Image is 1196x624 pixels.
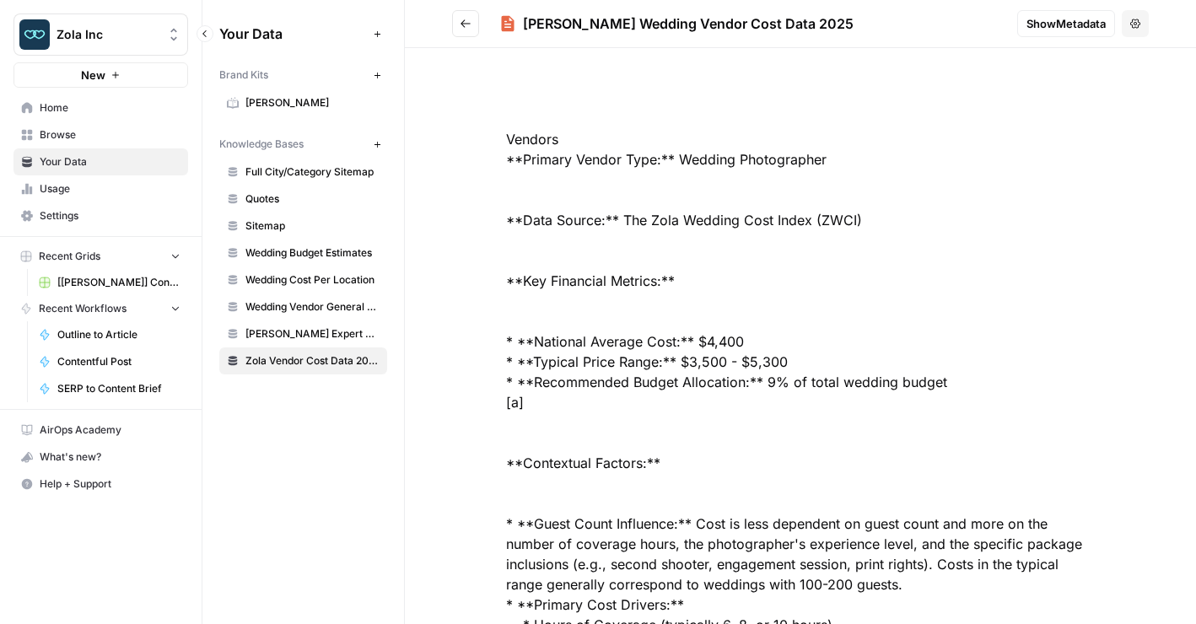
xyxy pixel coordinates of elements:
span: Sitemap [245,218,380,234]
a: Sitemap [219,212,387,239]
span: Contentful Post [57,354,180,369]
span: [PERSON_NAME] Expert Advice Articles [245,326,380,342]
span: Zola Inc [57,26,159,43]
span: Show Metadata [1026,15,1106,32]
div: What's new? [14,444,187,470]
a: [[PERSON_NAME]] Content Creation [31,269,188,296]
span: SERP to Content Brief [57,381,180,396]
a: Browse [13,121,188,148]
span: Zola Vendor Cost Data 2025 [245,353,380,368]
a: [PERSON_NAME] [219,89,387,116]
span: Knowledge Bases [219,137,304,152]
span: Browse [40,127,180,143]
span: Full City/Category Sitemap [245,164,380,180]
span: Wedding Vendor General Sitemap [245,299,380,315]
a: Full City/Category Sitemap [219,159,387,186]
button: Go back [452,10,479,37]
span: [PERSON_NAME] [245,95,380,110]
span: New [81,67,105,83]
span: Quotes [245,191,380,207]
span: Your Data [40,154,180,169]
button: Workspace: Zola Inc [13,13,188,56]
a: Wedding Budget Estimates [219,239,387,266]
button: Recent Grids [13,244,188,269]
button: Help + Support [13,471,188,498]
span: Outline to Article [57,327,180,342]
a: Contentful Post [31,348,188,375]
img: Zola Inc Logo [19,19,50,50]
span: Wedding Budget Estimates [245,245,380,261]
a: [PERSON_NAME] Expert Advice Articles [219,320,387,347]
button: New [13,62,188,88]
a: SERP to Content Brief [31,375,188,402]
a: Quotes [219,186,387,212]
div: [PERSON_NAME] Wedding Vendor Cost Data 2025 [523,13,854,34]
span: Usage [40,181,180,196]
span: Your Data [219,24,367,44]
span: Recent Workflows [39,301,127,316]
a: Your Data [13,148,188,175]
span: Wedding Cost Per Location [245,272,380,288]
a: Settings [13,202,188,229]
span: [[PERSON_NAME]] Content Creation [57,275,180,290]
a: Home [13,94,188,121]
span: Brand Kits [219,67,268,83]
span: Help + Support [40,476,180,492]
button: What's new? [13,444,188,471]
button: ShowMetadata [1017,10,1115,37]
a: Usage [13,175,188,202]
a: Outline to Article [31,321,188,348]
span: Recent Grids [39,249,100,264]
a: AirOps Academy [13,417,188,444]
button: Recent Workflows [13,296,188,321]
span: Settings [40,208,180,223]
a: Wedding Vendor General Sitemap [219,293,387,320]
a: Zola Vendor Cost Data 2025 [219,347,387,374]
a: Wedding Cost Per Location [219,266,387,293]
span: Home [40,100,180,116]
span: AirOps Academy [40,422,180,438]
